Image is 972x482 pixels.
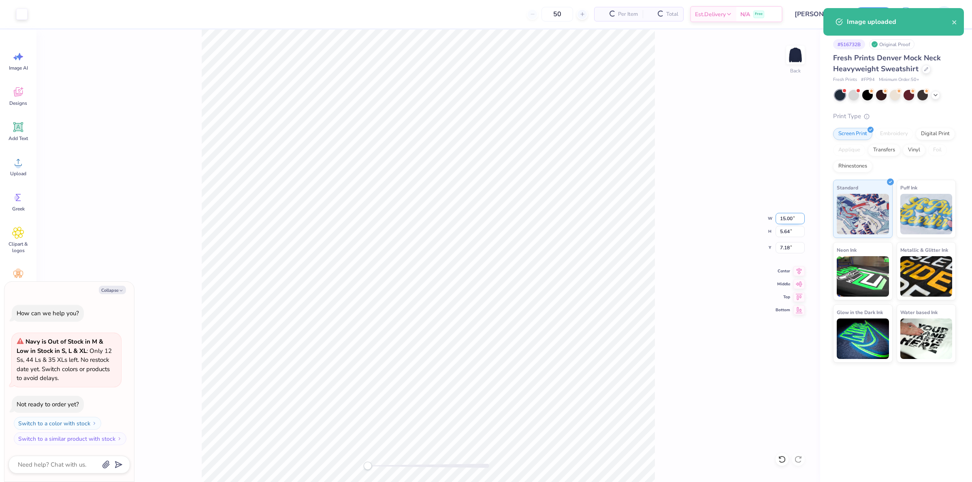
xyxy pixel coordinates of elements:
[837,308,883,316] span: Glow in the Dark Ink
[740,10,750,19] span: N/A
[17,338,103,355] strong: Navy is Out of Stock in M & Low in Stock in S, L & XL
[833,144,865,156] div: Applique
[833,160,872,172] div: Rhinestones
[790,67,801,74] div: Back
[541,7,573,21] input: – –
[9,135,28,142] span: Add Text
[900,308,938,316] span: Water based Ink
[868,144,900,156] div: Transfers
[903,144,925,156] div: Vinyl
[923,6,956,22] a: PL
[847,17,952,27] div: Image uploaded
[900,194,953,234] img: Puff Ink
[695,10,726,19] span: Est. Delivery
[900,246,948,254] span: Metallic & Glitter Ink
[776,307,790,313] span: Bottom
[875,128,913,140] div: Embroidery
[787,47,804,63] img: Back
[618,10,638,19] span: Per Item
[837,319,889,359] img: Glow in the Dark Ink
[755,11,763,17] span: Free
[9,65,28,71] span: Image AI
[789,6,848,22] input: Untitled Design
[837,194,889,234] img: Standard
[936,6,952,22] img: Pamela Lois Reyes
[776,281,790,287] span: Middle
[14,432,126,445] button: Switch to a similar product with stock
[928,144,947,156] div: Foil
[900,183,917,192] span: Puff Ink
[776,294,790,300] span: Top
[9,100,27,106] span: Designs
[900,319,953,359] img: Water based Ink
[92,421,97,426] img: Switch to a color with stock
[952,17,957,27] button: close
[900,256,953,297] img: Metallic & Glitter Ink
[99,286,126,294] button: Collapse
[833,128,872,140] div: Screen Print
[869,39,914,49] div: Original Proof
[12,206,25,212] span: Greek
[14,417,101,430] button: Switch to a color with stock
[833,76,857,83] span: Fresh Prints
[879,76,919,83] span: Minimum Order: 50 +
[833,39,865,49] div: # 516732B
[17,400,79,408] div: Not ready to order yet?
[117,436,122,441] img: Switch to a similar product with stock
[17,309,79,317] div: How can we help you?
[833,112,956,121] div: Print Type
[5,241,32,254] span: Clipart & logos
[916,128,955,140] div: Digital Print
[837,183,858,192] span: Standard
[837,256,889,297] img: Neon Ink
[666,10,678,19] span: Total
[837,246,857,254] span: Neon Ink
[364,462,372,470] div: Accessibility label
[861,76,875,83] span: # FP94
[17,338,112,382] span: : Only 12 Ss, 44 Ls & 35 XLs left. No restock date yet. Switch colors or products to avoid delays.
[833,53,941,74] span: Fresh Prints Denver Mock Neck Heavyweight Sweatshirt
[776,268,790,274] span: Center
[10,170,26,177] span: Upload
